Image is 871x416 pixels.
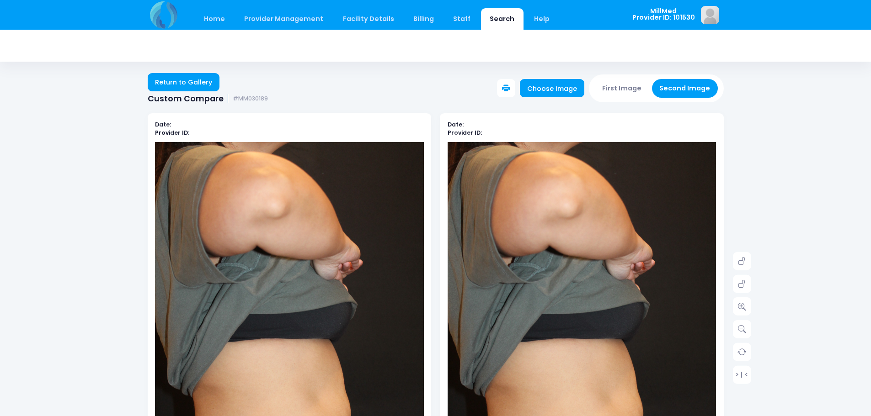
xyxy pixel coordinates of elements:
[448,129,482,137] b: Provider ID:
[733,365,751,384] a: > | <
[148,73,220,91] a: Return to Gallery
[334,8,403,30] a: Facility Details
[448,121,464,128] b: Date:
[701,6,719,24] img: image
[235,8,332,30] a: Provider Management
[148,94,224,104] span: Custom Compare
[233,95,268,102] small: #MM030189
[632,8,695,21] span: MillMed Provider ID: 101530
[195,8,234,30] a: Home
[520,79,585,97] a: Choose image
[525,8,558,30] a: Help
[595,79,649,98] button: First Image
[652,79,718,98] button: Second Image
[155,121,171,128] b: Date:
[404,8,443,30] a: Billing
[155,129,189,137] b: Provider ID:
[444,8,480,30] a: Staff
[481,8,524,30] a: Search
